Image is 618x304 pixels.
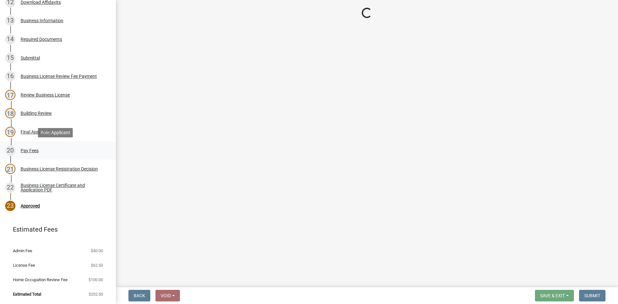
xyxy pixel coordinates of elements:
[13,278,68,282] span: Home Occupation Review Fee
[5,90,15,100] div: 17
[5,223,106,236] a: Estimated Fees
[579,290,605,301] button: Submit
[38,128,73,137] div: Role: Applicant
[21,74,97,78] div: Business License Review Fee Payment
[5,15,15,26] div: 13
[5,127,15,137] div: 19
[21,167,98,171] div: Business License Registration Decision
[535,290,574,301] button: Save & Exit
[13,292,41,296] span: Estimated Total
[91,263,103,267] span: $62.50
[161,293,171,298] span: Void
[5,34,15,44] div: 14
[21,183,106,192] div: Business License Certificate and Application PDF
[5,164,15,174] div: 21
[540,293,565,298] span: Save & Exit
[89,292,103,296] span: $202.50
[21,37,62,41] div: Required Documents
[5,71,15,81] div: 16
[5,182,15,193] div: 22
[21,18,63,23] div: Business Information
[134,293,145,298] span: Back
[89,278,103,282] span: $100.00
[5,53,15,63] div: 15
[91,249,103,253] span: $40.00
[5,201,15,211] div: 23
[5,108,15,118] div: 18
[584,293,600,298] span: Submit
[21,148,39,153] div: Pay Fees
[13,249,32,253] span: Admin Fee
[21,93,70,97] div: Review Business License
[128,290,150,301] button: Back
[21,204,40,208] div: Approved
[21,111,52,115] div: Building Review
[155,290,180,301] button: Void
[21,56,40,60] div: Submittal
[5,145,15,156] div: 20
[13,263,35,267] span: License Fee
[21,130,49,134] div: Final Approval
